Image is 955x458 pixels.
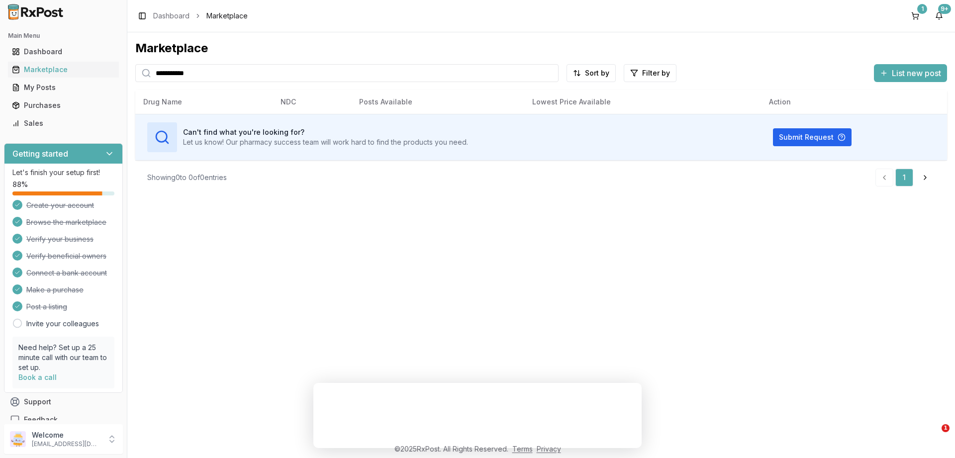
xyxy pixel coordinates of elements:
[147,173,227,183] div: Showing 0 to 0 of 0 entries
[32,430,101,440] p: Welcome
[4,115,123,131] button: Sales
[135,90,273,114] th: Drug Name
[153,11,248,21] nav: breadcrumb
[32,440,101,448] p: [EMAIL_ADDRESS][DOMAIN_NAME]
[12,168,114,178] p: Let's finish your setup first!
[351,90,524,114] th: Posts Available
[921,424,945,448] iframe: Intercom live chat
[624,64,676,82] button: Filter by
[4,4,68,20] img: RxPost Logo
[915,169,935,186] a: Go to next page
[26,234,94,244] span: Verify your business
[907,8,923,24] button: 1
[183,137,468,147] p: Let us know! Our pharmacy success team will work hard to find the products you need.
[874,64,947,82] button: List new post
[183,127,468,137] h3: Can't find what you're looking for?
[874,69,947,79] a: List new post
[537,445,561,453] a: Privacy
[24,415,58,425] span: Feedback
[4,393,123,411] button: Support
[512,445,533,453] a: Terms
[8,96,119,114] a: Purchases
[12,83,115,92] div: My Posts
[8,114,119,132] a: Sales
[26,251,106,261] span: Verify beneficial owners
[12,65,115,75] div: Marketplace
[18,373,57,381] a: Book a call
[938,4,951,14] div: 9+
[10,431,26,447] img: User avatar
[12,100,115,110] div: Purchases
[206,11,248,21] span: Marketplace
[12,180,28,189] span: 88 %
[12,47,115,57] div: Dashboard
[585,68,609,78] span: Sort by
[26,217,106,227] span: Browse the marketplace
[524,90,761,114] th: Lowest Price Available
[313,383,642,448] iframe: Survey from RxPost
[4,80,123,95] button: My Posts
[942,424,950,432] span: 1
[4,97,123,113] button: Purchases
[4,44,123,60] button: Dashboard
[273,90,351,114] th: NDC
[135,40,947,56] div: Marketplace
[26,268,107,278] span: Connect a bank account
[12,148,68,160] h3: Getting started
[567,64,616,82] button: Sort by
[875,169,935,186] nav: pagination
[895,169,913,186] a: 1
[892,67,941,79] span: List new post
[917,4,927,14] div: 1
[26,285,84,295] span: Make a purchase
[26,302,67,312] span: Post a listing
[4,411,123,429] button: Feedback
[153,11,190,21] a: Dashboard
[8,61,119,79] a: Marketplace
[8,32,119,40] h2: Main Menu
[18,343,108,372] p: Need help? Set up a 25 minute call with our team to set up.
[642,68,670,78] span: Filter by
[12,118,115,128] div: Sales
[26,200,94,210] span: Create your account
[8,43,119,61] a: Dashboard
[8,79,119,96] a: My Posts
[4,62,123,78] button: Marketplace
[931,8,947,24] button: 9+
[773,128,852,146] button: Submit Request
[761,90,947,114] th: Action
[26,319,99,329] a: Invite your colleagues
